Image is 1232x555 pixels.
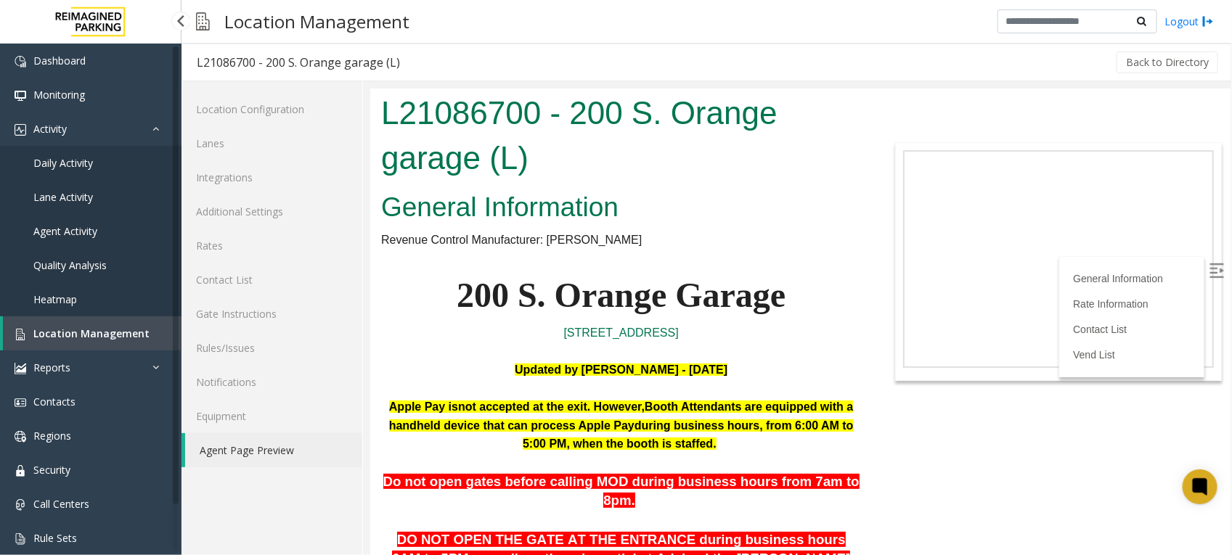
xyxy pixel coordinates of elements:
a: Agent Page Preview [185,433,362,467]
b: Updated by [PERSON_NAME] - [DATE] [144,275,357,287]
h3: Location Management [217,4,417,39]
a: Gate Instructions [181,297,362,331]
img: 'icon' [15,465,26,477]
a: Rates [181,229,362,263]
img: pageIcon [196,4,210,39]
button: Back to Directory [1117,52,1218,73]
span: Security [33,463,70,477]
span: Booth Attendants are equipped with a handheld device that can process Apple Pay [19,312,484,343]
h2: General Information [11,100,491,138]
img: 'icon' [15,533,26,545]
span: Dashboard [33,54,86,67]
span: Monitoring [33,88,85,102]
span: Heatmap [33,292,77,306]
img: 'icon' [15,397,26,408]
a: Lanes [181,126,362,160]
img: Open/Close Sidebar Menu [839,175,854,189]
a: Additional Settings [181,194,362,229]
span: 200 S. Orange Garage [86,187,415,226]
a: Rules/Issues [181,331,362,365]
img: logout [1202,14,1214,29]
span: Location Management [33,326,150,340]
a: General Information [703,184,793,196]
span: Do not open gates before calling MOD during business hours from 7am to 8pm [13,385,489,420]
span: Agent Activity [33,224,97,238]
span: . However, [217,312,274,324]
img: 'icon' [15,329,26,340]
span: Reports [33,361,70,374]
div: L21086700 - 200 S. Orange garage (L) [197,53,400,72]
a: [STREET_ADDRESS] [193,238,308,250]
span: DO NOT OPEN THE GATE AT THE ENTRANCE during business hours 6AM to 5PM regardless there is no ticket. [22,443,476,477]
a: Rate Information [703,210,778,221]
span: Regions [33,429,71,443]
span: Revenue Control Manufacturer: [PERSON_NAME] [11,145,272,157]
span: Activity [33,122,67,136]
span: Contacts [33,395,76,408]
a: Logout [1164,14,1214,29]
a: Equipment [181,399,362,433]
a: Notifications [181,365,362,399]
span: Quality Analysis [33,258,107,272]
span: not accepted at the exit [88,312,217,324]
a: Contact List [703,235,756,247]
a: Vend List [703,260,745,272]
a: Contact List [181,263,362,297]
img: 'icon' [15,90,26,102]
img: 'icon' [15,499,26,511]
a: Integrations [181,160,362,194]
img: 'icon' [15,363,26,374]
span: during business hours, from 6:00 AM to 5:00 PM, when the booth is staffed. [152,331,484,362]
img: 'icon' [15,124,26,136]
span: Lane Activity [33,190,93,204]
a: Location Management [3,316,181,350]
span: Daily Activity [33,156,93,170]
a: Location Configuration [181,92,362,126]
span: Call Centers [33,497,89,511]
span: Apple Pay is [19,312,88,324]
img: 'icon' [15,431,26,443]
h1: L21086700 - 200 S. Orange garage (L) [11,2,491,91]
img: 'icon' [15,56,26,67]
span: . [261,404,265,419]
span: Rule Sets [33,531,77,545]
